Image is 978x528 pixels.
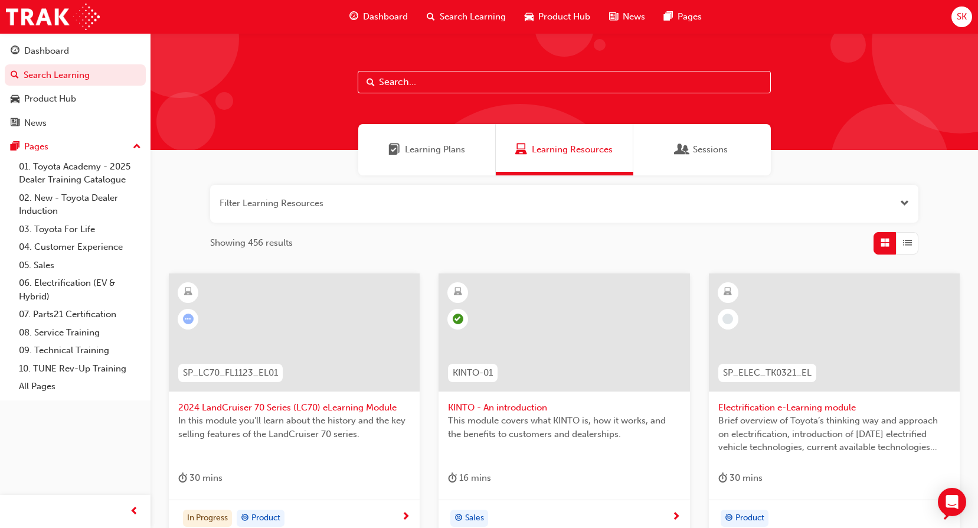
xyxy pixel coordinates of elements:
span: guage-icon [11,46,19,57]
span: car-icon [525,9,534,24]
a: news-iconNews [600,5,655,29]
a: Search Learning [5,64,146,86]
span: In this module you'll learn about the history and the key selling features of the LandCruiser 70 ... [178,414,410,441]
div: Open Intercom Messenger [938,488,966,516]
span: Sessions [693,143,728,157]
span: Electrification e-Learning module [718,401,950,415]
span: learningResourceType_ELEARNING-icon [454,285,462,300]
span: Dashboard [363,10,408,24]
span: search-icon [427,9,435,24]
a: 01. Toyota Academy - 2025 Dealer Training Catalogue [14,158,146,189]
span: KINTO - An introduction [448,401,680,415]
button: Pages [5,136,146,158]
span: Showing 456 results [210,236,293,250]
a: 09. Technical Training [14,341,146,360]
a: pages-iconPages [655,5,711,29]
div: Pages [24,140,48,154]
button: DashboardSearch LearningProduct HubNews [5,38,146,136]
div: News [24,116,47,130]
span: news-icon [609,9,618,24]
a: News [5,112,146,134]
span: learningResourceType_ELEARNING-icon [184,285,192,300]
span: next-icon [941,512,950,523]
button: Open the filter [900,197,909,210]
div: 30 mins [178,471,223,485]
span: News [623,10,645,24]
span: pages-icon [11,142,19,152]
span: guage-icon [349,9,358,24]
span: SP_LC70_FL1123_EL01 [183,366,278,380]
button: SK [951,6,972,27]
a: car-iconProduct Hub [515,5,600,29]
span: Learning Resources [532,143,613,157]
span: Product [735,511,764,525]
span: next-icon [401,512,410,523]
a: search-iconSearch Learning [417,5,515,29]
span: duration-icon [718,471,727,485]
span: duration-icon [448,471,457,485]
span: up-icon [133,139,141,155]
a: 04. Customer Experience [14,238,146,256]
span: SP_ELEC_TK0321_EL [723,366,812,380]
span: Search [367,76,375,89]
div: 16 mins [448,471,491,485]
a: 10. TUNE Rev-Up Training [14,360,146,378]
span: learningRecordVerb_NONE-icon [722,314,733,324]
span: Pages [678,10,702,24]
a: All Pages [14,377,146,396]
span: learningResourceType_ELEARNING-icon [724,285,732,300]
span: KINTO-01 [453,366,493,380]
div: In Progress [183,510,232,527]
span: List [903,236,912,250]
span: next-icon [672,512,681,523]
span: pages-icon [664,9,673,24]
span: target-icon [725,511,733,526]
a: 02. New - Toyota Dealer Induction [14,189,146,220]
span: learningRecordVerb_PASS-icon [453,314,463,324]
span: car-icon [11,94,19,105]
div: 30 mins [718,471,763,485]
a: Dashboard [5,40,146,62]
a: guage-iconDashboard [340,5,417,29]
img: Trak [6,4,100,30]
span: Sales [465,511,484,525]
span: 2024 LandCruiser 70 Series (LC70) eLearning Module [178,401,410,415]
a: 06. Electrification (EV & Hybrid) [14,274,146,305]
span: news-icon [11,118,19,129]
span: Sessions [676,143,688,157]
span: Search Learning [440,10,506,24]
span: Brief overview of Toyota’s thinking way and approach on electrification, introduction of [DATE] e... [718,414,950,454]
span: Product [251,511,280,525]
span: Grid [881,236,889,250]
a: SessionsSessions [633,124,771,175]
div: Product Hub [24,92,76,106]
div: Dashboard [24,44,69,58]
span: Learning Resources [515,143,527,157]
a: Learning ResourcesLearning Resources [496,124,633,175]
span: Learning Plans [388,143,400,157]
a: Learning PlansLearning Plans [358,124,496,175]
span: target-icon [454,511,463,526]
span: search-icon [11,70,19,81]
span: target-icon [241,511,249,526]
span: SK [957,10,967,24]
a: 07. Parts21 Certification [14,305,146,324]
span: learningRecordVerb_ATTEMPT-icon [183,314,194,324]
input: Search... [358,71,771,93]
span: This module covers what KINTO is, how it works, and the benefits to customers and dealerships. [448,414,680,441]
a: 08. Service Training [14,324,146,342]
span: Product Hub [538,10,590,24]
span: duration-icon [178,471,187,485]
span: Learning Plans [405,143,465,157]
span: prev-icon [130,504,139,519]
a: 05. Sales [14,256,146,275]
a: Product Hub [5,88,146,110]
a: 03. Toyota For Life [14,220,146,239]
